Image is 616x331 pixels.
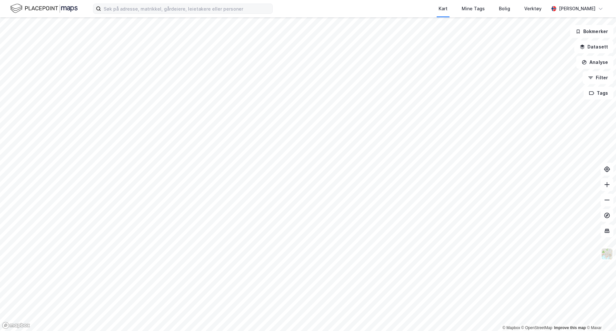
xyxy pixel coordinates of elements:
[524,5,542,13] div: Verktøy
[521,326,552,330] a: OpenStreetMap
[2,322,30,329] a: Mapbox homepage
[559,5,595,13] div: [PERSON_NAME]
[101,4,272,13] input: Søk på adresse, matrikkel, gårdeiere, leietakere eller personer
[584,300,616,331] div: Kontrollprogram for chat
[574,40,613,53] button: Datasett
[601,248,613,260] img: Z
[576,56,613,69] button: Analyse
[583,71,613,84] button: Filter
[462,5,485,13] div: Mine Tags
[584,87,613,100] button: Tags
[10,3,78,14] img: logo.f888ab2527a4732fd821a326f86c7f29.svg
[502,326,520,330] a: Mapbox
[554,326,586,330] a: Improve this map
[570,25,613,38] button: Bokmerker
[499,5,510,13] div: Bolig
[584,300,616,331] iframe: Chat Widget
[439,5,448,13] div: Kart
